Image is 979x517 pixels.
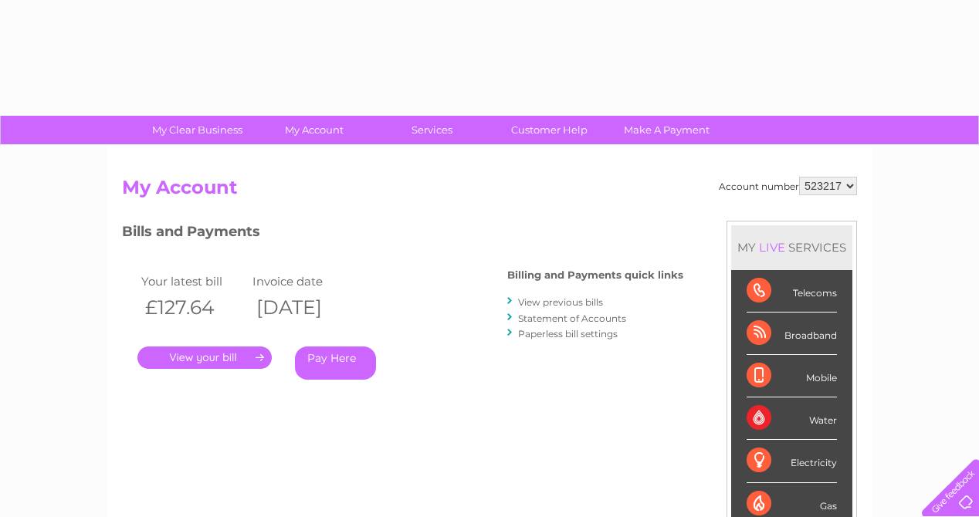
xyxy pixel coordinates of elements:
[249,292,360,323] th: [DATE]
[518,296,603,308] a: View previous bills
[137,292,249,323] th: £127.64
[137,346,272,369] a: .
[747,440,837,482] div: Electricity
[747,355,837,397] div: Mobile
[134,116,261,144] a: My Clear Business
[368,116,496,144] a: Services
[295,346,376,380] a: Pay Here
[747,397,837,440] div: Water
[507,269,683,281] h4: Billing and Payments quick links
[122,221,683,248] h3: Bills and Payments
[122,177,857,206] h2: My Account
[731,225,852,269] div: MY SERVICES
[486,116,613,144] a: Customer Help
[747,270,837,313] div: Telecoms
[137,271,249,292] td: Your latest bill
[747,313,837,355] div: Broadband
[249,271,360,292] td: Invoice date
[756,240,788,255] div: LIVE
[603,116,730,144] a: Make A Payment
[518,328,618,340] a: Paperless bill settings
[251,116,378,144] a: My Account
[518,313,626,324] a: Statement of Accounts
[719,177,857,195] div: Account number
